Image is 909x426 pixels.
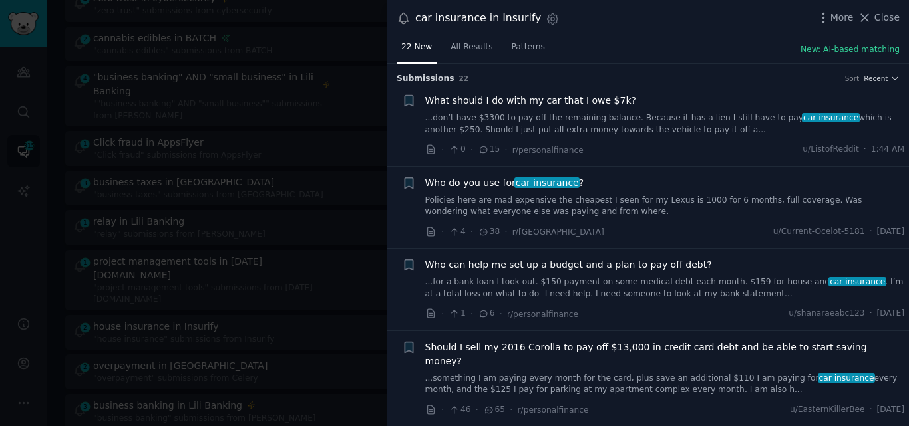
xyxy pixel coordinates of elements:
[864,144,866,156] span: ·
[449,404,470,416] span: 46
[441,307,444,321] span: ·
[871,144,904,156] span: 1:44 AM
[441,403,444,417] span: ·
[874,11,900,25] span: Close
[512,146,584,155] span: r/personalfinance
[510,403,512,417] span: ·
[512,41,545,53] span: Patterns
[773,226,865,238] span: u/Current-Ocelot-5181
[425,94,636,108] a: What should I do with my car that I owe $7k?
[790,404,865,416] span: u/EasternKillerBee
[451,41,492,53] span: All Results
[858,11,900,25] button: Close
[870,308,872,320] span: ·
[828,277,886,286] span: car insurance
[415,10,541,27] div: car insurance in Insurify
[801,44,900,56] button: New: AI-based matching
[817,11,854,25] button: More
[830,11,854,25] span: More
[877,308,904,320] span: [DATE]
[478,226,500,238] span: 38
[425,176,584,190] span: Who do you use for ?
[476,403,478,417] span: ·
[864,74,900,83] button: Recent
[483,404,505,416] span: 65
[425,373,905,396] a: ...something I am paying every month for the card, plus save an additional $110 I am paying forca...
[500,307,502,321] span: ·
[397,37,437,64] a: 22 New
[446,37,497,64] a: All Results
[459,74,469,82] span: 22
[507,37,550,64] a: Patterns
[470,307,473,321] span: ·
[877,404,904,416] span: [DATE]
[864,74,888,83] span: Recent
[449,308,465,320] span: 1
[845,74,860,83] div: Sort
[449,144,465,156] span: 0
[470,143,473,157] span: ·
[401,41,432,53] span: 22 New
[425,276,905,300] a: ...for a bank loan I took out. $150 payment on some medical debt each month. $159 for house andca...
[397,73,454,85] span: Submission s
[441,143,444,157] span: ·
[504,143,507,157] span: ·
[425,176,584,190] a: Who do you use forcar insurance?
[870,226,872,238] span: ·
[441,225,444,239] span: ·
[425,258,712,272] a: Who can help me set up a budget and a plan to pay off debt?
[818,373,876,383] span: car insurance
[514,177,580,188] span: car insurance
[478,308,494,320] span: 6
[478,144,500,156] span: 15
[877,226,904,238] span: [DATE]
[449,226,465,238] span: 4
[803,144,858,156] span: u/ListofReddit
[425,112,905,136] a: ...don’t have $3300 to pay off the remaining balance. Because it has a lien I still have to payca...
[425,195,905,218] a: Policies here are mad expensive the cheapest I seen for my Lexus is 1000 for 6 months, full cover...
[504,225,507,239] span: ·
[470,225,473,239] span: ·
[512,227,604,237] span: r/[GEOGRAPHIC_DATA]
[802,113,860,122] span: car insurance
[507,310,578,319] span: r/personalfinance
[789,308,864,320] span: u/shanaraeabc123
[870,404,872,416] span: ·
[518,405,589,415] span: r/personalfinance
[425,340,905,368] a: Should I sell my 2016 Corolla to pay off $13,000 in credit card debt and be able to start saving ...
